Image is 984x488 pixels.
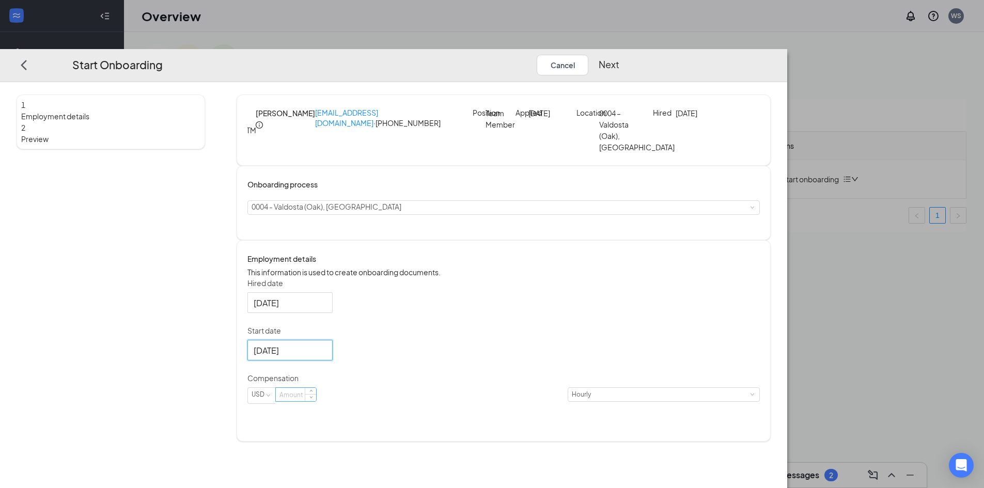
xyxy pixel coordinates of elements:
p: Hired [653,107,676,118]
div: USD [252,388,272,401]
p: [DATE] [528,107,554,119]
h4: Employment details [247,253,760,264]
span: Decrease Value [305,394,316,401]
div: [object Object] [252,201,409,214]
input: Amount [276,388,316,401]
h4: Onboarding process [247,179,760,190]
span: Employment details [21,111,200,122]
p: 0004 – Valdosta (Oak), [GEOGRAPHIC_DATA] [599,107,645,153]
h3: Start Onboarding [72,56,163,73]
div: TM [246,124,256,136]
input: Oct 20, 2025 [254,343,324,356]
span: info-circle [256,121,263,128]
input: Oct 15, 2025 [254,296,324,309]
p: Team Member [486,107,511,130]
button: Cancel [537,54,588,75]
p: [DATE] [676,107,722,119]
p: Start date [247,325,760,336]
p: Position [473,107,486,118]
p: This information is used to create onboarding documents. [247,266,760,278]
div: Open Intercom Messenger [949,453,974,478]
p: Hired date [247,278,760,288]
a: [EMAIL_ADDRESS][DOMAIN_NAME] [315,108,378,128]
p: · [PHONE_NUMBER] [315,107,473,143]
span: Preview [21,133,200,145]
div: Hourly [572,388,598,401]
p: Applied [516,107,528,118]
span: 0004 - Valdosta (Oak), [GEOGRAPHIC_DATA] [252,202,401,211]
p: Location [576,107,599,118]
span: Increase Value [305,388,316,395]
span: 1 [21,100,25,109]
span: 2 [21,123,25,132]
button: Next [599,54,619,75]
h4: [PERSON_NAME] [256,107,315,119]
p: Compensation [247,373,760,383]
